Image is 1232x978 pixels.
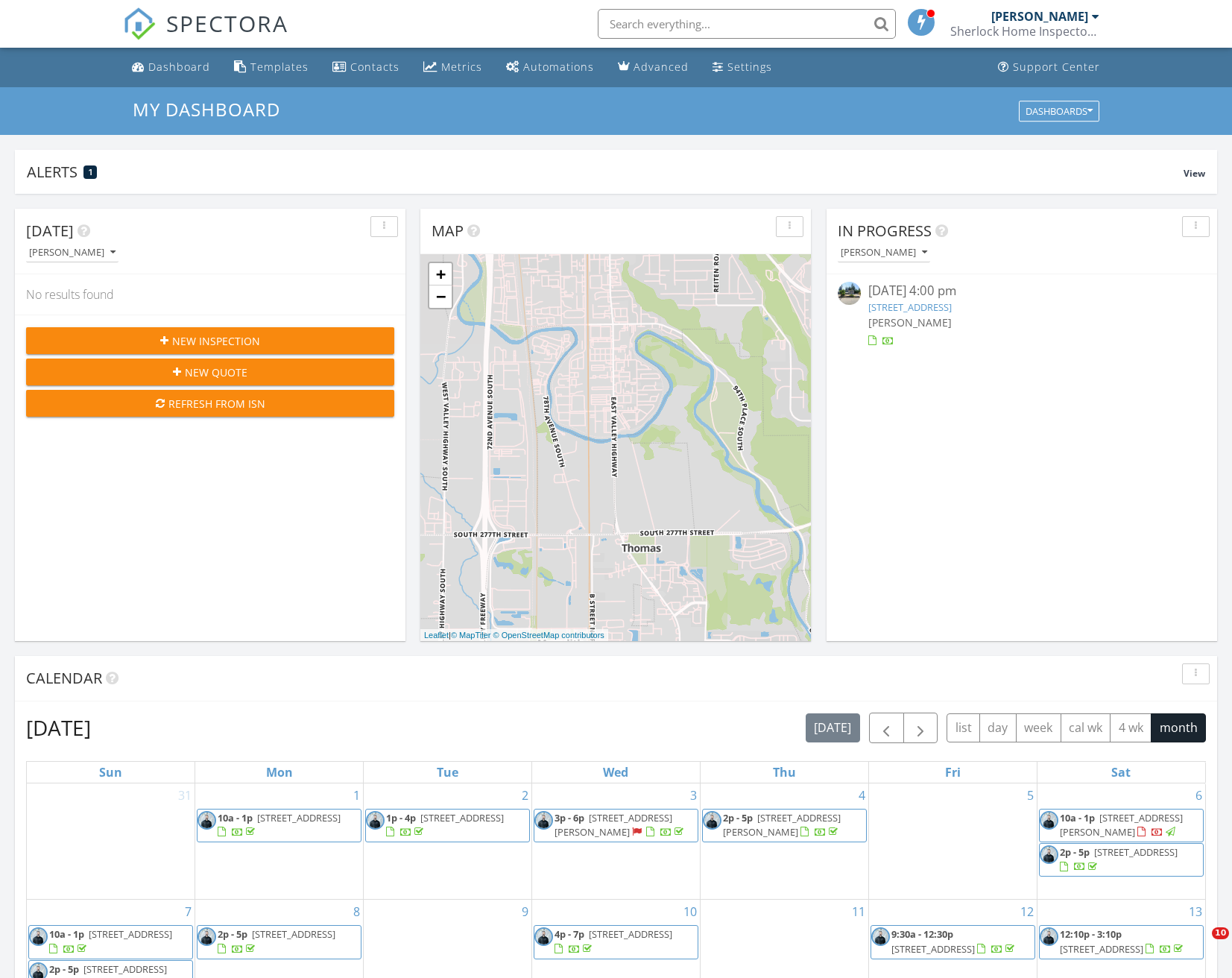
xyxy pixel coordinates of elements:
span: [STREET_ADDRESS] [89,927,172,941]
a: Advanced [612,54,695,81]
a: © OpenStreetMap contributors [493,631,604,640]
div: [DATE] 4:00 pm [868,282,1175,300]
a: Sunday [96,762,125,783]
a: Tuesday [434,762,461,783]
a: Go to August 31, 2025 [175,783,195,807]
div: [PERSON_NAME] [841,247,927,258]
div: Dashboards [1026,106,1093,116]
a: 10a - 1p [STREET_ADDRESS] [218,811,341,839]
span: [STREET_ADDRESS] [1060,942,1143,956]
span: [STREET_ADDRESS][PERSON_NAME] [723,811,841,839]
a: Support Center [992,54,1106,81]
img: ifcmbj2dx2.jpg [198,927,216,946]
a: 4p - 7p [STREET_ADDRESS] [534,925,698,959]
span: 1 [89,167,92,177]
a: Go to September 10, 2025 [680,900,700,924]
button: cal wk [1061,713,1111,742]
span: Calendar [26,668,102,688]
a: Settings [707,54,778,81]
a: 10a - 1p [STREET_ADDRESS] [49,927,172,955]
a: Friday [942,762,964,783]
div: [PERSON_NAME] [29,247,116,258]
span: [STREET_ADDRESS] [589,927,672,941]
a: 2p - 5p [STREET_ADDRESS] [1039,843,1204,877]
a: Go to September 8, 2025 [350,900,363,924]
button: New Quote [26,359,394,385]
div: Settings [727,60,772,74]
div: Dashboard [148,60,210,74]
a: 10a - 1p [STREET_ADDRESS] [197,809,361,842]
a: 9:30a - 12:30p [STREET_ADDRESS] [871,925,1035,959]
button: Next month [903,713,938,743]
button: Previous month [869,713,904,743]
a: 9:30a - 12:30p [STREET_ADDRESS] [891,927,1017,955]
div: Alerts [27,162,1184,182]
span: 2p - 5p [723,811,753,824]
button: [PERSON_NAME] [26,243,119,263]
span: [STREET_ADDRESS][PERSON_NAME] [555,811,672,839]
a: 2p - 5p [STREET_ADDRESS] [218,927,335,955]
button: [PERSON_NAME] [838,243,930,263]
span: [STREET_ADDRESS] [891,942,975,956]
span: 1p - 4p [386,811,416,824]
a: Metrics [417,54,488,81]
a: Go to September 12, 2025 [1017,900,1037,924]
a: Go to September 13, 2025 [1186,900,1205,924]
a: Thursday [770,762,799,783]
span: Map [432,221,464,241]
a: Go to September 3, 2025 [687,783,700,807]
a: 2p - 5p [STREET_ADDRESS] [197,925,361,959]
button: week [1016,713,1061,742]
span: [STREET_ADDRESS] [257,811,341,824]
button: Dashboards [1019,101,1099,122]
a: Monday [263,762,296,783]
td: Go to September 6, 2025 [1037,783,1205,900]
img: streetview [838,282,861,305]
td: Go to September 2, 2025 [364,783,532,900]
a: [DATE] 4:00 pm [STREET_ADDRESS] [PERSON_NAME] [838,282,1206,348]
span: 4p - 7p [555,927,584,941]
a: Go to September 7, 2025 [182,900,195,924]
span: New Quote [185,365,247,380]
a: Zoom in [429,263,452,285]
div: Metrics [441,60,482,74]
a: Go to September 9, 2025 [519,900,531,924]
td: Go to September 5, 2025 [868,783,1037,900]
a: 10a - 1p [STREET_ADDRESS][PERSON_NAME] [1039,809,1204,842]
a: 2p - 5p [STREET_ADDRESS][PERSON_NAME] [723,811,841,839]
a: 1p - 4p [STREET_ADDRESS] [386,811,504,839]
span: 2p - 5p [1060,845,1090,859]
a: Saturday [1108,762,1134,783]
button: New Inspection [26,327,394,354]
span: My Dashboard [133,97,280,122]
span: View [1184,167,1205,180]
div: Templates [250,60,309,74]
a: Go to September 11, 2025 [849,900,868,924]
div: Automations [523,60,594,74]
img: ifcmbj2dx2.jpg [198,811,216,830]
span: 10a - 1p [1060,811,1095,824]
div: No results found [15,274,405,315]
button: list [947,713,980,742]
span: [STREET_ADDRESS] [252,927,335,941]
div: Refresh from ISN [38,396,382,411]
div: Sherlock Home Inspector LLC [950,24,1099,39]
a: Automations (Basic) [500,54,600,81]
img: The Best Home Inspection Software - Spectora [123,7,156,40]
span: 10a - 1p [49,927,84,941]
span: New Inspection [172,333,260,349]
button: [DATE] [806,713,860,742]
a: © MapTiler [451,631,491,640]
img: ifcmbj2dx2.jpg [1040,927,1058,946]
a: Templates [228,54,315,81]
a: Dashboard [126,54,216,81]
a: Contacts [326,54,405,81]
a: Leaflet [424,631,449,640]
div: [PERSON_NAME] [991,9,1088,24]
span: [STREET_ADDRESS][PERSON_NAME] [1060,811,1183,839]
td: Go to August 31, 2025 [27,783,195,900]
img: ifcmbj2dx2.jpg [366,811,385,830]
a: Go to September 5, 2025 [1024,783,1037,807]
a: 3p - 6p [STREET_ADDRESS][PERSON_NAME] [555,811,686,839]
img: ifcmbj2dx2.jpg [534,811,553,830]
